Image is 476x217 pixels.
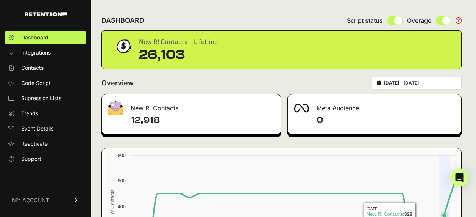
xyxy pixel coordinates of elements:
a: Dashboard [5,31,86,44]
h4: 12,918 [131,114,275,126]
span: Event Details [21,125,53,132]
a: Reactivate [5,138,86,150]
span: Reactivate [21,140,48,148]
img: dollar-coin-05c43ed7efb7bc0c12610022525b4bbbb207c7efeef5aecc26f025e68dcafac9.png [114,37,133,56]
h2: Overview [101,78,134,88]
div: Open Intercom Messenger [450,168,468,187]
a: Supression Lists [5,92,86,104]
span: MY ACCOUNT [12,197,49,204]
h2: DASHBOARD [101,15,144,26]
span: Trends [21,110,38,117]
a: Event Details [5,123,86,135]
span: Contacts [21,64,44,72]
span: Support [21,155,41,163]
img: Retention.com [25,12,67,16]
span: Script status [347,16,383,25]
img: fa-envelope-19ae18322b30453b285274b1b8af3d052b27d846a4fbe8435d1a52b978f639a2.png [108,101,123,115]
span: Supression Lists [21,94,61,102]
span: Code Script [21,79,51,87]
a: Contacts [5,62,86,74]
a: Support [5,153,86,165]
h4: 0 [317,114,456,126]
img: fa-meta-2f981b61bb99beabf952f7030308934f19ce035c18b003e963880cc3fabeebb7.png [294,104,309,113]
text: 400 [118,204,126,209]
text: 600 [118,178,126,184]
a: MY ACCOUNT [5,189,86,212]
a: Integrations [5,47,86,59]
div: New R! Contacts [102,94,281,117]
a: Code Script [5,77,86,89]
span: Integrations [21,49,51,57]
div: New R! Contacts - Lifetime [139,37,218,47]
span: Dashboard [21,34,48,41]
text: 800 [118,153,126,158]
div: 26,103 [139,47,218,63]
span: Overage [407,16,431,25]
div: Meta Audience [288,94,462,117]
a: Trends [5,107,86,120]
